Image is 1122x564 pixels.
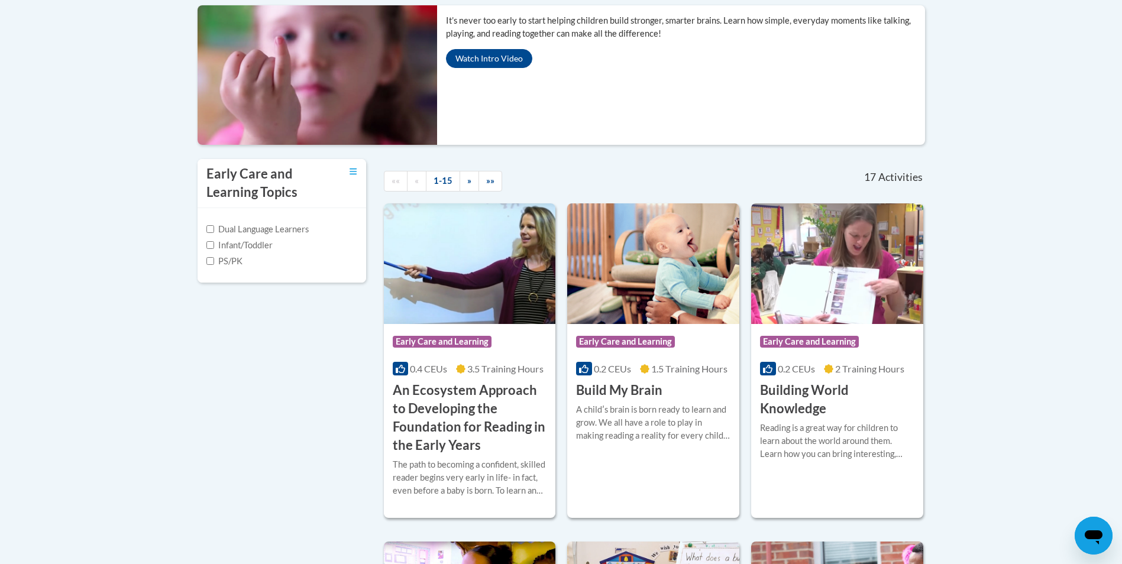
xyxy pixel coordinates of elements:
[446,14,925,40] p: It’s never too early to start helping children build stronger, smarter brains. Learn how simple, ...
[486,176,494,186] span: »»
[467,363,544,374] span: 3.5 Training Hours
[350,165,357,178] a: Toggle collapse
[393,458,547,497] div: The path to becoming a confident, skilled reader begins very early in life- in fact, even before ...
[384,203,556,324] img: Course Logo
[393,381,547,454] h3: An Ecosystem Approach to Developing the Foundation for Reading in the Early Years
[864,171,876,184] span: 17
[576,403,730,442] div: A childʹs brain is born ready to learn and grow. We all have a role to play in making reading a r...
[206,241,214,249] input: Checkbox for Options
[778,363,815,374] span: 0.2 CEUs
[384,203,556,518] a: Course LogoEarly Care and Learning0.4 CEUs3.5 Training Hours An Ecosystem Approach to Developing ...
[1075,517,1113,555] iframe: Button to launch messaging window
[751,203,923,518] a: Course LogoEarly Care and Learning0.2 CEUs2 Training Hours Building World KnowledgeReading is a g...
[410,363,447,374] span: 0.4 CEUs
[206,257,214,265] input: Checkbox for Options
[878,171,923,184] span: Activities
[392,176,400,186] span: ««
[594,363,631,374] span: 0.2 CEUs
[567,203,739,518] a: Course LogoEarly Care and Learning0.2 CEUs1.5 Training Hours Build My BrainA childʹs brain is bor...
[760,381,914,418] h3: Building World Knowledge
[206,225,214,233] input: Checkbox for Options
[567,203,739,324] img: Course Logo
[426,171,460,192] a: 1-15
[206,239,273,252] label: Infant/Toddler
[835,363,904,374] span: 2 Training Hours
[460,171,479,192] a: Next
[206,165,319,202] h3: Early Care and Learning Topics
[760,336,859,348] span: Early Care and Learning
[407,171,426,192] a: Previous
[384,171,408,192] a: Begining
[751,203,923,324] img: Course Logo
[393,336,492,348] span: Early Care and Learning
[467,176,471,186] span: »
[446,49,532,68] button: Watch Intro Video
[576,381,662,400] h3: Build My Brain
[478,171,502,192] a: End
[206,255,242,268] label: PS/PK
[760,422,914,461] div: Reading is a great way for children to learn about the world around them. Learn how you can bring...
[415,176,419,186] span: «
[651,363,727,374] span: 1.5 Training Hours
[206,223,309,236] label: Dual Language Learners
[576,336,675,348] span: Early Care and Learning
